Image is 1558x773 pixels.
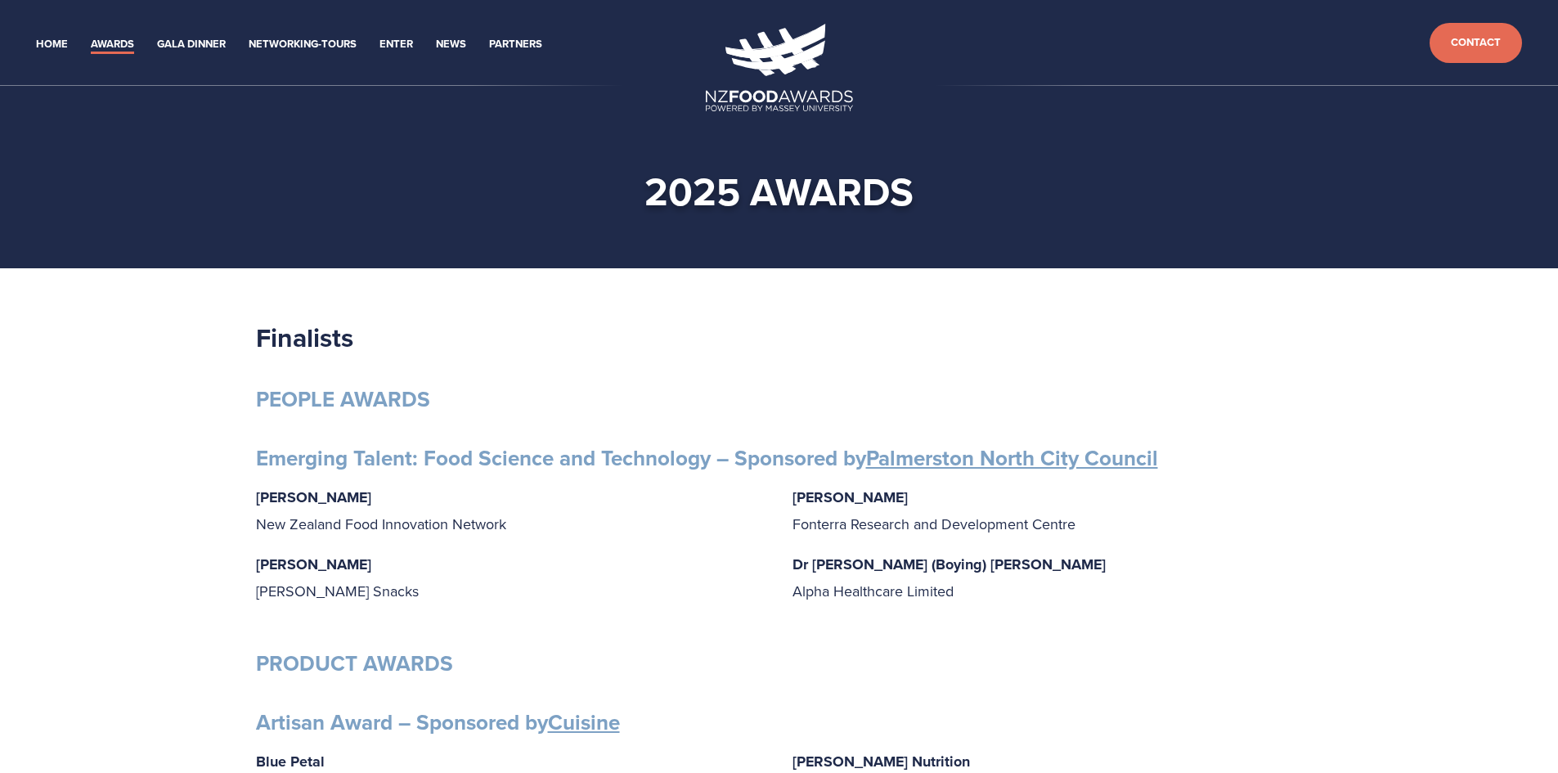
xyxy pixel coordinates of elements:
a: Partners [489,35,542,54]
strong: PEOPLE AWARDS [256,384,430,415]
strong: Blue Petal [256,751,325,772]
a: Palmerston North City Council [866,443,1158,474]
strong: [PERSON_NAME] [256,554,371,575]
strong: Emerging Talent: Food Science and Technology – Sponsored by [256,443,1158,474]
a: News [436,35,466,54]
a: Enter [379,35,413,54]
strong: Finalists [256,318,353,357]
a: Awards [91,35,134,54]
strong: [PERSON_NAME] Nutrition [792,751,970,772]
a: Networking-Tours [249,35,357,54]
h1: 2025 awards [282,167,1277,216]
p: Alpha Healthcare Limited [792,551,1303,604]
a: Cuisine [548,707,620,738]
p: [PERSON_NAME] Snacks [256,551,766,604]
p: Fonterra Research and Development Centre [792,484,1303,537]
strong: [PERSON_NAME] [792,487,908,508]
a: Contact [1430,23,1522,63]
strong: Dr [PERSON_NAME] (Boying) [PERSON_NAME] [792,554,1106,575]
a: Home [36,35,68,54]
strong: [PERSON_NAME] [256,487,371,508]
strong: PRODUCT AWARDS [256,648,453,679]
p: New Zealand Food Innovation Network [256,484,766,537]
strong: Artisan Award – Sponsored by [256,707,620,738]
a: Gala Dinner [157,35,226,54]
